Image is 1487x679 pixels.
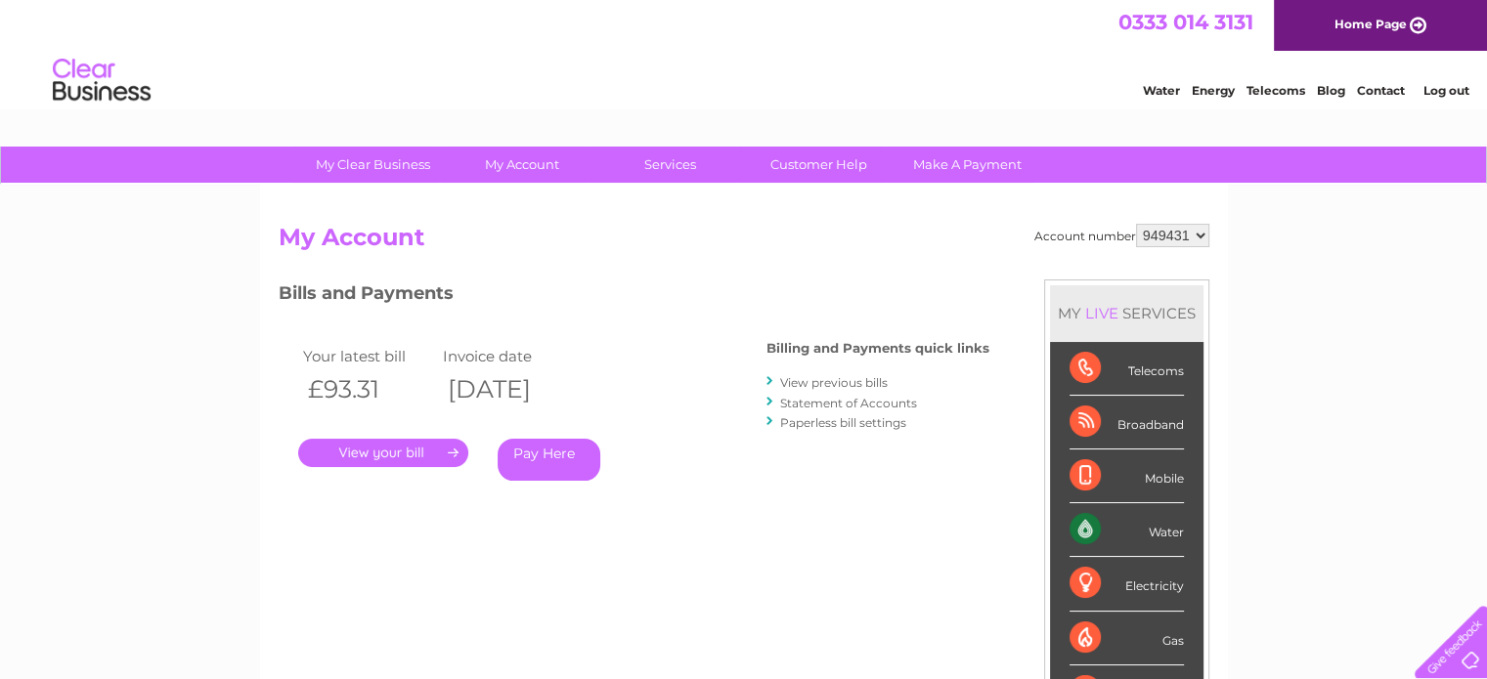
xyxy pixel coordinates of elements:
h4: Billing and Payments quick links [766,341,989,356]
td: Your latest bill [298,343,439,369]
div: Broadband [1070,396,1184,449]
h3: Bills and Payments [279,279,989,314]
div: Clear Business is a trading name of Verastar Limited (registered in [GEOGRAPHIC_DATA] No. 3667643... [283,11,1206,95]
a: 0333 014 3131 [1118,10,1253,34]
div: Account number [1034,224,1209,247]
a: Services [590,147,751,183]
a: Make A Payment [887,147,1048,183]
div: Telecoms [1070,342,1184,396]
td: Invoice date [438,343,579,369]
a: . [298,439,468,467]
img: logo.png [52,51,152,110]
div: Electricity [1070,557,1184,611]
th: £93.31 [298,369,439,409]
a: My Clear Business [292,147,454,183]
th: [DATE] [438,369,579,409]
a: Customer Help [738,147,899,183]
a: Statement of Accounts [780,396,917,410]
a: Pay Here [498,439,600,481]
a: Energy [1192,83,1235,98]
a: Water [1143,83,1180,98]
div: Mobile [1070,449,1184,503]
a: Paperless bill settings [780,415,906,430]
div: MY SERVICES [1050,285,1203,341]
div: LIVE [1081,304,1122,322]
h2: My Account [279,224,1209,261]
a: Blog [1317,83,1345,98]
a: Log out [1422,83,1468,98]
div: Water [1070,503,1184,557]
div: Gas [1070,612,1184,665]
a: View previous bills [780,375,888,390]
a: Contact [1357,83,1405,98]
a: My Account [441,147,602,183]
a: Telecoms [1246,83,1305,98]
